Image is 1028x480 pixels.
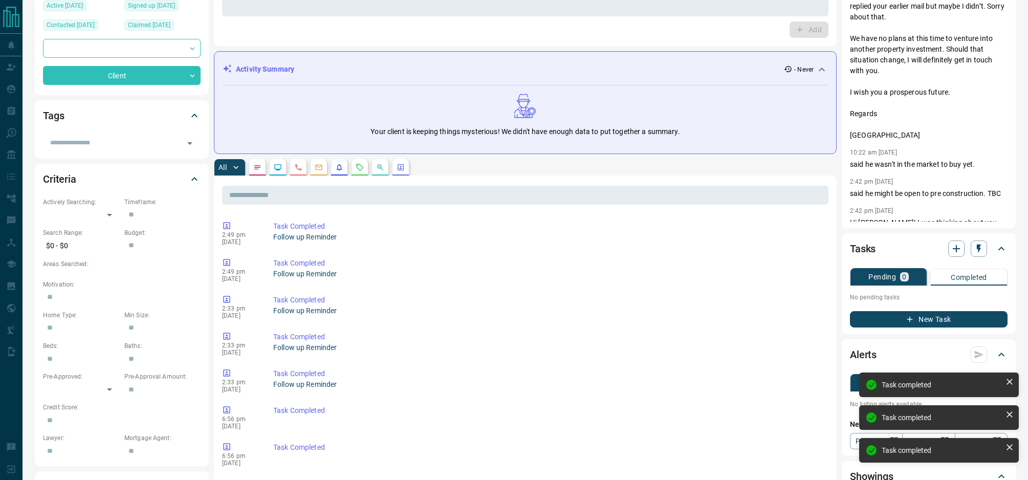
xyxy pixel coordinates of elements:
p: 2:33 pm [222,379,258,386]
svg: Opportunities [376,163,384,171]
p: Home Type: [43,311,119,320]
p: Areas Searched: [43,259,201,269]
p: Pending [868,273,896,280]
p: Follow up Reminder [273,232,824,243]
a: Property [850,433,903,449]
span: Contacted [DATE] [47,20,95,30]
div: Client [43,66,201,85]
p: 0 [902,273,906,280]
p: Beds: [43,341,119,351]
svg: Lead Browsing Activity [274,163,282,171]
p: Completed [951,274,987,281]
p: Task Completed [273,295,824,306]
p: $0 - $0 [43,237,119,254]
svg: Agent Actions [397,163,405,171]
p: said he might be open to pre construction. TBC [850,188,1008,199]
p: - Never [794,65,814,74]
p: Task Completed [273,368,824,379]
div: Task completed [882,381,1001,389]
p: [DATE] [222,423,258,430]
h2: Alerts [850,346,877,363]
p: Credit Score: [43,403,201,412]
div: Tasks [850,236,1008,261]
p: 6:56 pm [222,452,258,460]
h2: Criteria [43,171,76,187]
div: Tags [43,103,201,128]
div: Task completed [882,446,1001,454]
svg: Requests [356,163,364,171]
p: Follow up Reminder [273,379,824,390]
p: [DATE] [222,275,258,282]
p: Actively Searching: [43,198,119,207]
p: 2:49 pm [222,231,258,238]
p: Baths: [124,341,201,351]
p: Budget: [124,228,201,237]
p: Task Completed [273,332,824,342]
div: Criteria [43,167,201,191]
p: Task Completed [273,258,824,269]
p: 2:33 pm [222,305,258,312]
span: Signed up [DATE] [128,1,175,11]
div: Wed Jan 10 2024 [43,19,119,34]
p: Motivation: [43,280,201,289]
p: Task Completed [273,442,824,453]
p: 2:49 pm [222,268,258,275]
div: Activity Summary- Never [223,60,828,79]
p: Activity Summary [236,64,294,75]
p: [DATE] [222,312,258,319]
div: Fri Jul 23 2021 [124,19,201,34]
p: Pre-Approval Amount: [124,372,201,381]
p: Search Range: [43,228,119,237]
p: 10:22 am [DATE] [850,149,897,156]
p: 2:42 pm [DATE] [850,178,893,185]
p: Min Size: [124,311,201,320]
svg: Listing Alerts [335,163,343,171]
svg: Calls [294,163,302,171]
p: [DATE] [222,386,258,393]
p: Task Completed [273,221,824,232]
p: Timeframe: [124,198,201,207]
p: Mortgage Agent: [124,433,201,443]
h2: Tasks [850,241,876,257]
p: Follow up Reminder [273,342,824,353]
p: said he wasn't in the market to buy yet. [850,159,1008,170]
p: New Alert: [850,419,1008,430]
p: [DATE] [222,349,258,356]
p: Hi [PERSON_NAME]! I was thinking about you [DATE]. Some of the condos in your building are sellin... [850,217,1008,260]
svg: Notes [253,163,261,171]
p: [DATE] [222,238,258,246]
svg: Emails [315,163,323,171]
button: Open [183,136,197,150]
p: Lawyer: [43,433,119,443]
p: [DATE] [222,460,258,467]
span: Claimed [DATE] [128,20,170,30]
p: Your client is keeping things mysterious! We didn't have enough data to put together a summary. [370,126,680,137]
p: No listing alerts available [850,400,1008,409]
p: Follow up Reminder [273,269,824,279]
div: Task completed [882,413,1001,422]
p: No pending tasks [850,290,1008,305]
p: All [218,164,227,171]
button: New Task [850,311,1008,328]
p: 2:33 pm [222,342,258,349]
p: 6:56 pm [222,416,258,423]
p: Pre-Approved: [43,372,119,381]
span: Active [DATE] [47,1,83,11]
p: Follow up Reminder [273,306,824,316]
div: Alerts [850,342,1008,367]
p: 2:42 pm [DATE] [850,207,893,214]
h2: Tags [43,107,64,124]
p: Task Completed [273,405,824,416]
